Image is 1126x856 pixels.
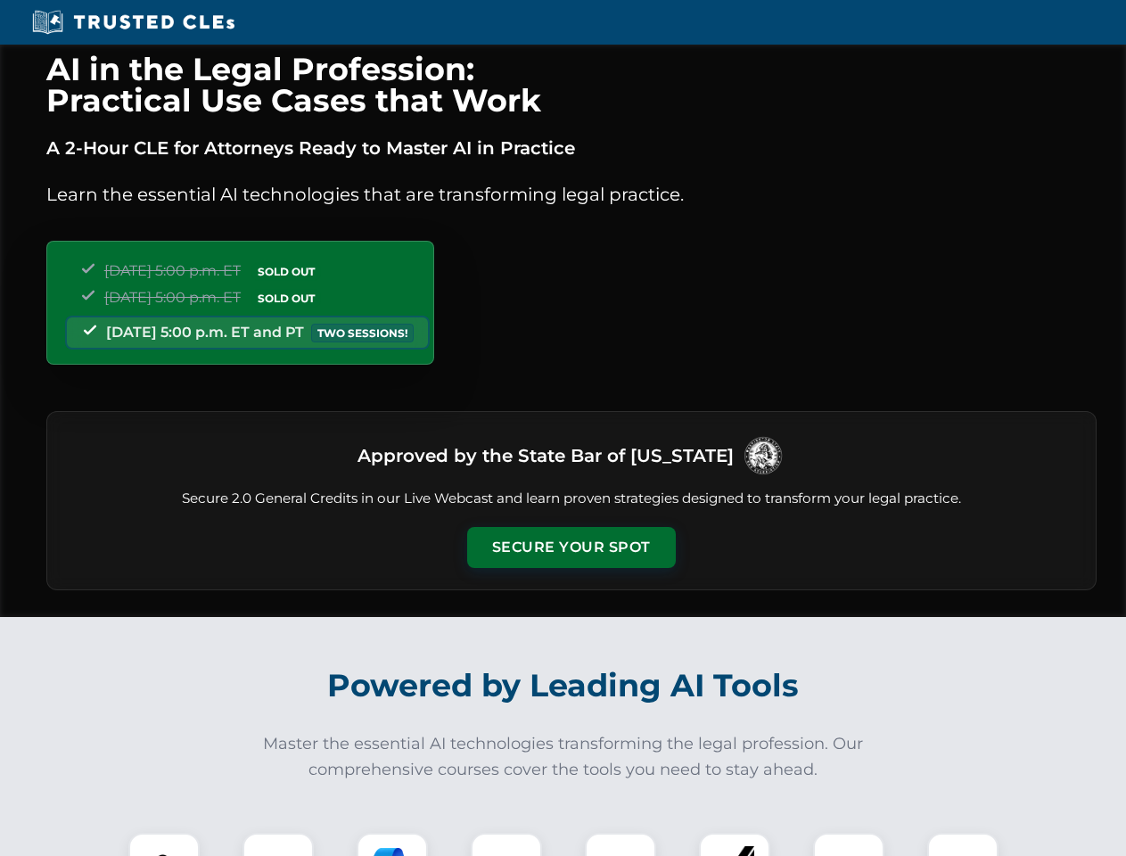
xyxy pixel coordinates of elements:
p: Learn the essential AI technologies that are transforming legal practice. [46,180,1097,209]
h2: Powered by Leading AI Tools [70,654,1057,717]
p: A 2-Hour CLE for Attorneys Ready to Master AI in Practice [46,134,1097,162]
img: Trusted CLEs [27,9,240,36]
span: [DATE] 5:00 p.m. ET [104,289,241,306]
button: Secure Your Spot [467,527,676,568]
img: Logo [741,433,785,478]
span: SOLD OUT [251,262,321,281]
p: Master the essential AI technologies transforming the legal profession. Our comprehensive courses... [251,731,875,783]
span: SOLD OUT [251,289,321,308]
span: [DATE] 5:00 p.m. ET [104,262,241,279]
h3: Approved by the State Bar of [US_STATE] [358,440,734,472]
h1: AI in the Legal Profession: Practical Use Cases that Work [46,53,1097,116]
p: Secure 2.0 General Credits in our Live Webcast and learn proven strategies designed to transform ... [69,489,1074,509]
